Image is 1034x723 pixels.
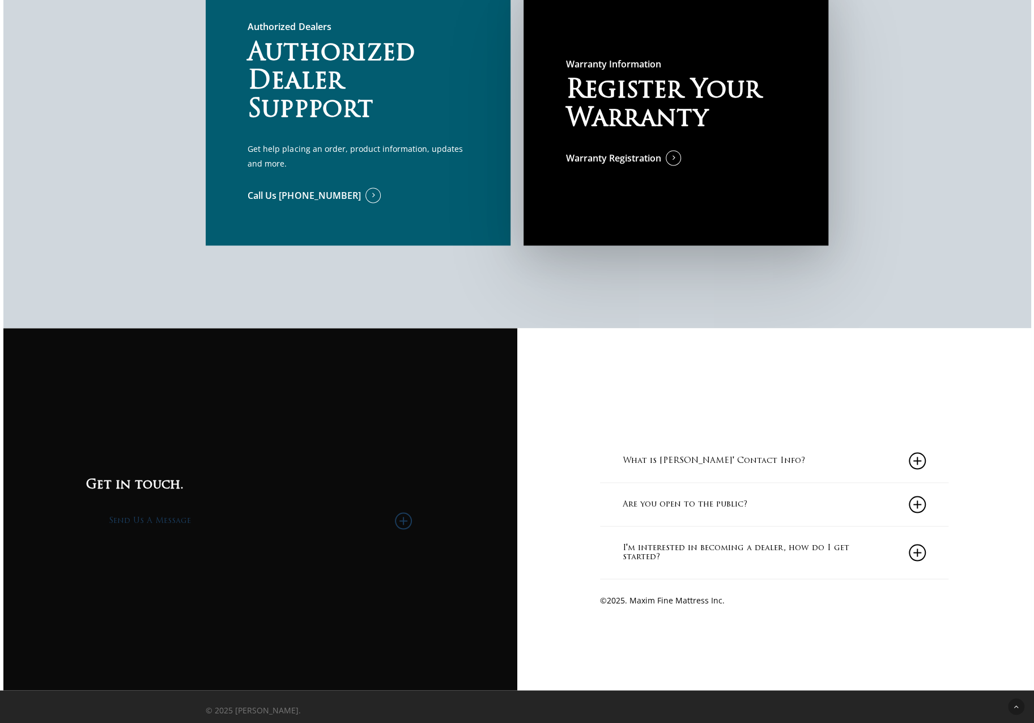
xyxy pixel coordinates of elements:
h2: Authorized Dealer Suppport [248,40,468,125]
a: Call [PHONE_NUMBER] [600,411,720,426]
span: Warranty Information [565,58,661,70]
p: © 2025 [PERSON_NAME]. [206,704,458,716]
a: Back to top [1008,699,1024,715]
a: Are you open to the public? [623,483,926,526]
a: What is [PERSON_NAME]' Contact Info? [623,439,926,482]
a: I'm interested in becoming a dealer, how do I get started? [623,526,926,579]
a: Send Us A Message [109,499,412,542]
h5: Authorized Dealers [248,19,468,34]
h3: Get in touch. [86,475,435,495]
a: Call Us [PHONE_NUMBER] [248,188,381,203]
h2: Register Your Warranty [565,77,786,134]
a: Warranty Registration [565,151,681,165]
p: Get help placing an order, product information, updates and more. [248,142,468,171]
p: © . Maxim Fine Mattress Inc. [600,593,948,607]
span: 2025 [607,594,625,605]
